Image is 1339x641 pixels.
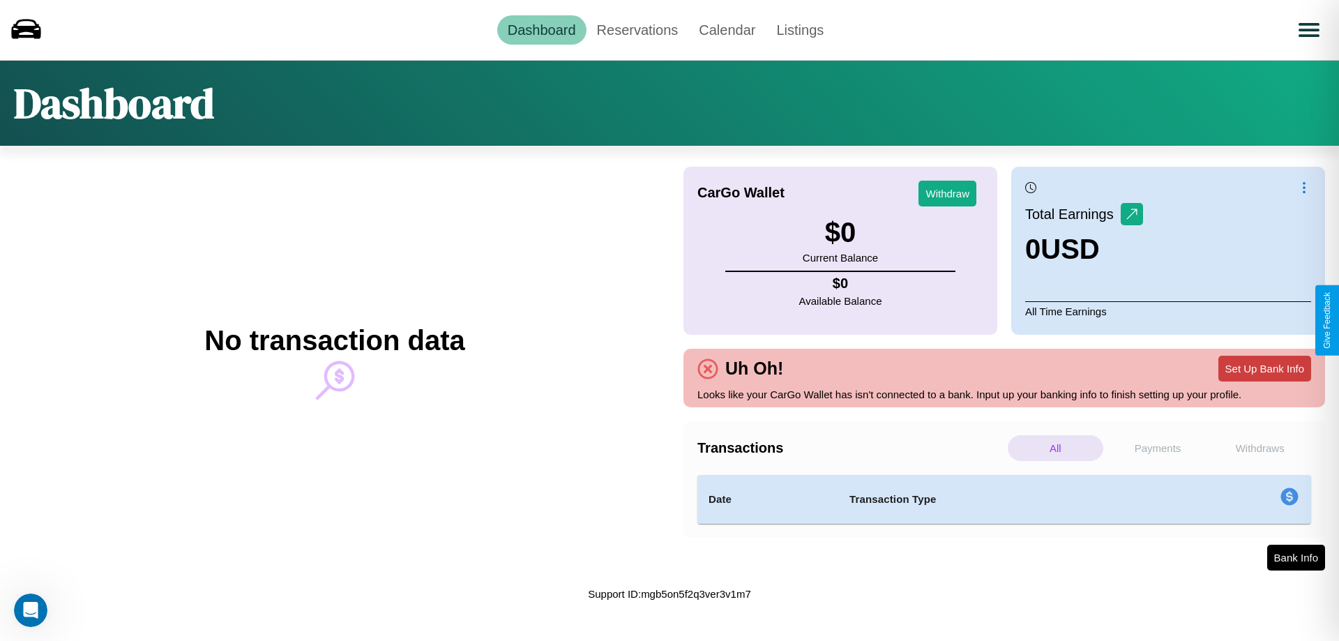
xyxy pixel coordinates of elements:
[497,15,587,45] a: Dashboard
[766,15,834,45] a: Listings
[1110,435,1206,461] p: Payments
[1218,356,1311,382] button: Set Up Bank Info
[1322,292,1332,349] div: Give Feedback
[803,248,878,267] p: Current Balance
[799,276,882,292] h4: $ 0
[587,15,689,45] a: Reservations
[697,185,785,201] h4: CarGo Wallet
[718,359,790,379] h4: Uh Oh!
[688,15,766,45] a: Calendar
[1025,234,1143,265] h3: 0 USD
[918,181,976,206] button: Withdraw
[803,217,878,248] h3: $ 0
[697,440,1004,456] h4: Transactions
[799,292,882,310] p: Available Balance
[1025,202,1121,227] p: Total Earnings
[1008,435,1103,461] p: All
[14,594,47,627] iframe: Intercom live chat
[588,585,750,603] p: Support ID: mgb5on5f2q3ver3v1m7
[204,325,464,356] h2: No transaction data
[709,491,827,508] h4: Date
[697,385,1311,404] p: Looks like your CarGo Wallet has isn't connected to a bank. Input up your banking info to finish ...
[849,491,1166,508] h4: Transaction Type
[1267,545,1325,571] button: Bank Info
[1212,435,1308,461] p: Withdraws
[697,475,1311,524] table: simple table
[1289,10,1329,50] button: Open menu
[1025,301,1311,321] p: All Time Earnings
[14,75,214,132] h1: Dashboard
